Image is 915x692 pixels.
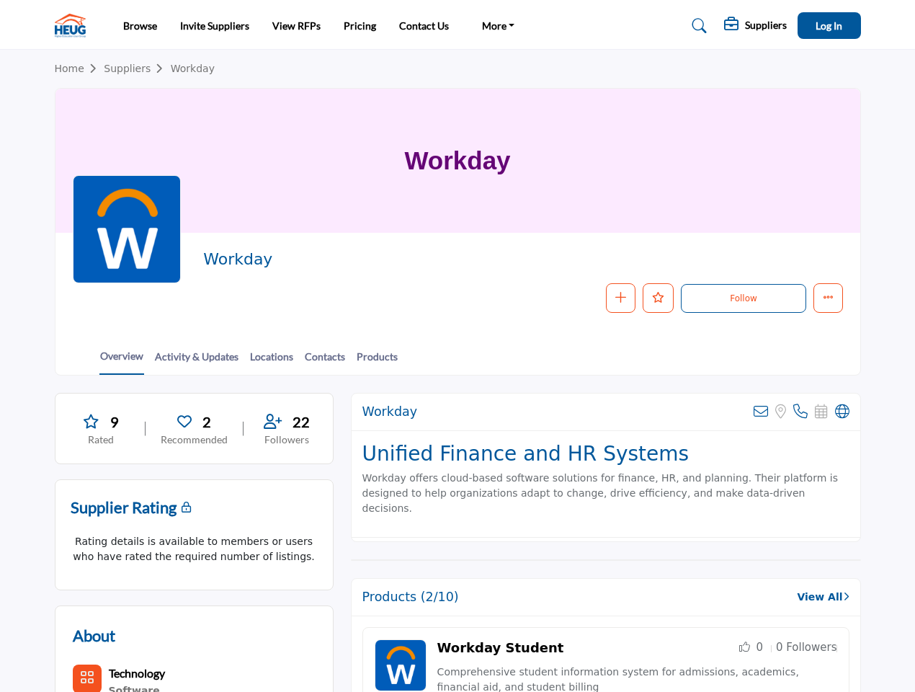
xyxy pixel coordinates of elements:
a: Browse [123,19,157,32]
a: Overview [99,348,144,375]
h2: Supplier Rating [71,495,177,519]
h1: Workday [404,89,510,233]
a: Products [356,349,398,374]
a: Technology [109,668,165,680]
h2: Workday [203,250,599,269]
span: 9 [110,411,119,432]
img: site Logo [55,14,93,37]
p: Workday offers cloud-based software solutions for finance, HR, and planning. Their platform is de... [362,471,849,516]
span: 22 [293,411,310,432]
h2: Workday [362,404,418,420]
p: Rated [73,432,130,447]
div: Suppliers [724,17,787,35]
span: Log In [816,19,842,32]
p: Rating details is available to members or users who have rated the required number of listings. [71,534,318,564]
p: Followers [259,432,316,447]
h2: Products (2/10) [362,590,459,605]
a: Home [55,63,104,74]
span: 0 Followers [776,641,837,654]
a: Contacts [304,349,346,374]
a: View All [797,590,849,605]
a: Suppliers [104,63,170,74]
a: Search [678,14,716,37]
a: Workday Student [437,640,564,655]
a: View RFPs [272,19,321,32]
a: Workday [171,63,215,74]
button: More details [813,283,843,313]
a: More [472,16,525,36]
span: 0 [756,641,763,654]
span: 2 [202,411,211,432]
a: Invite Suppliers [180,19,249,32]
h2: Unified Finance and HR Systems [362,442,849,466]
button: Log In [798,12,861,39]
img: Product Logo [375,639,427,691]
p: Recommended [161,432,228,447]
button: Follow [681,284,805,313]
b: Technology [109,666,165,680]
a: Activity & Updates [154,349,239,374]
a: Contact Us [399,19,449,32]
a: Pricing [344,19,376,32]
button: Like [643,283,674,313]
a: Locations [249,349,294,374]
h2: About [73,624,115,647]
h5: Suppliers [745,19,787,32]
